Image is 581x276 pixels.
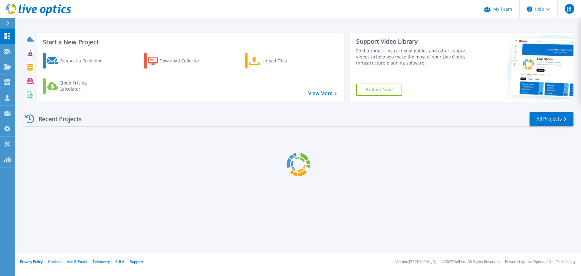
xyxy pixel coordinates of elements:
li: Version: [TECHNICAL_ID] [396,260,436,264]
div: Find tutorials, instructional guides and other support videos to help you make the most of your L... [356,48,470,66]
li: © 2025 Dell Inc. All Rights Reserved [442,260,500,264]
a: View More [308,91,336,96]
div: Support Video Library [356,38,470,45]
a: Telemetry [93,259,110,264]
a: Cloud Pricing Calculator [43,78,110,94]
div: Download Collector [159,55,208,67]
div: Recent Projects [23,111,90,126]
a: Download Collector [144,53,212,68]
a: Request a Collection [43,53,110,68]
span: JB [567,6,571,11]
div: Upload Files [261,55,310,67]
div: Cloud Pricing Calculator [59,80,108,92]
h3: Start a New Project [43,39,336,45]
a: All Projects [530,112,573,126]
a: Cookies [48,259,61,264]
a: Explore Now! [356,84,402,96]
a: Support [130,259,143,264]
a: Ads & Email [67,259,87,264]
a: EULA [115,259,124,264]
a: Upload Files [245,53,312,68]
a: Privacy Policy [20,259,43,264]
div: Request a Collection [60,55,109,67]
li: Powered by Live Optics, a Dell Technology [505,260,576,264]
